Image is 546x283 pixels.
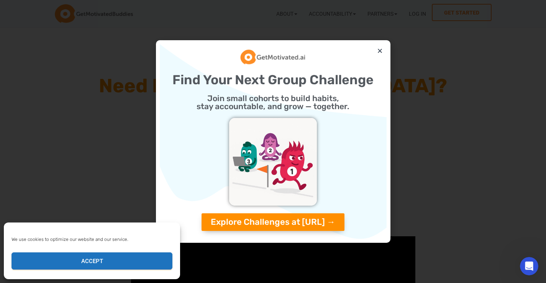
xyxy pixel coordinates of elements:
[164,94,383,110] h2: Join small cohorts to build habits, stay accountable, and grow — together.
[377,48,383,54] a: Close
[240,48,306,65] img: GetMotivatedAI Logo
[11,252,172,270] button: Accept
[211,218,335,226] span: Explore Challenges at [URL] →
[202,213,344,231] a: Explore Challenges at [URL] →
[520,257,538,275] iframe: Intercom live chat
[164,74,383,87] h2: Find Your Next Group Challenge
[229,118,317,206] img: challenges_getmotivatedAI
[11,236,172,243] div: We use cookies to optimize our website and our service.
